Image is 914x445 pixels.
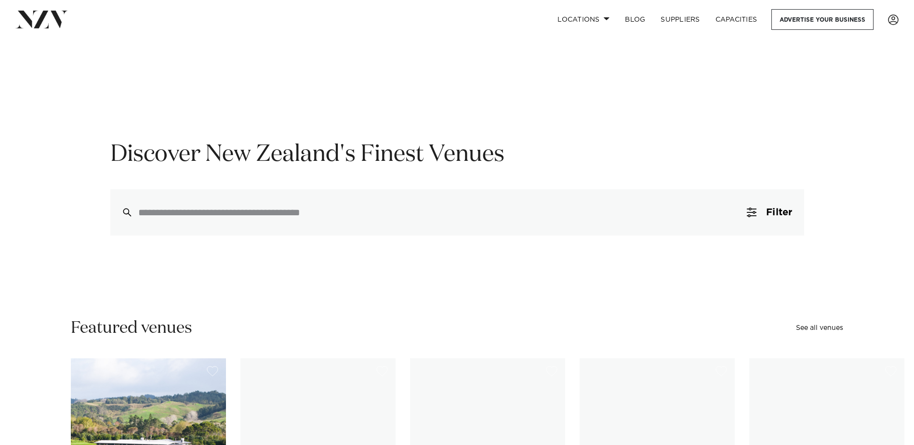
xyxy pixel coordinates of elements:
a: BLOG [617,9,653,30]
button: Filter [735,189,804,236]
a: See all venues [796,325,843,331]
img: nzv-logo.png [15,11,68,28]
a: Advertise your business [771,9,874,30]
h2: Featured venues [71,317,192,339]
a: Locations [550,9,617,30]
h1: Discover New Zealand's Finest Venues [110,140,804,170]
a: SUPPLIERS [653,9,707,30]
a: Capacities [708,9,765,30]
span: Filter [766,208,792,217]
